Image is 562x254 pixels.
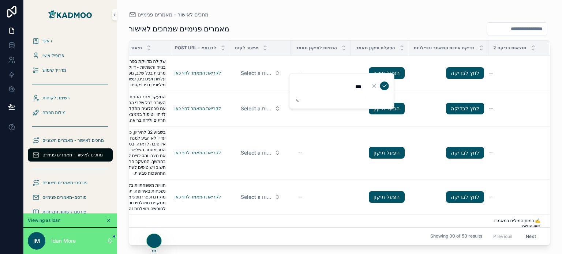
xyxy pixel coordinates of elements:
a: הפעל תיקון [369,147,405,159]
span: מחכים לאישור - מאמרים חיצוניים [42,137,104,143]
a: לקריאת המאמר לחץ כאן [175,150,221,155]
span: מחכים לאישור - מאמרים פנימיים [42,152,103,158]
div: -- [298,150,303,156]
a: -- [489,150,540,156]
div: -- [298,194,303,200]
a: ראשי [28,34,113,48]
a: הפעל תיקון [369,67,405,79]
a: הפעל תיקון [355,67,405,79]
a: Select Button [235,190,286,204]
a: לחץ לבדיקה [446,191,484,203]
a: פורסם-רשתות חברתיות [28,205,113,219]
a: מחכים לאישור - מאמרים חיצוניים [28,134,113,147]
a: Select Button [235,146,286,160]
div: -- [298,70,303,76]
a: Select Button [235,66,286,80]
a: לחץ לבדיקה [446,147,484,159]
span: -- [489,106,493,111]
span: Select a אישור לקוח [241,193,271,201]
a: -- [489,70,540,76]
a: -- [295,67,346,79]
a: לחץ לבדיקה [413,67,484,79]
a: מחכים לאישור - מאמרים פנימיים [129,11,209,18]
span: פורסם-רשתות חברתיות [42,209,86,215]
span: -- [489,194,493,200]
a: לקריאת המאמר לחץ כאן [175,106,226,111]
a: הפעל תיקון [355,147,405,159]
a: לקריאת המאמר לחץ כאן [175,70,226,76]
span: פרופיל אישי [42,53,64,58]
span: IM [33,236,40,245]
a: -- [489,194,540,200]
button: Select Button [235,146,286,159]
a: -- [489,106,540,111]
a: לחץ לבדיקה [413,147,484,159]
a: מחכים לאישור - מאמרים פנימיים [28,148,113,162]
span: -- [489,70,493,76]
h1: מאמרים פנימיים שמחכים לאישור [129,24,229,34]
a: שקילה מדויקת בפרויקטי בנייה ותשתיות - דיוק ויעילות מרבית בכל שלב, מפחית עלויות ועיכובים, עשוי לחס... [114,58,166,88]
button: Select Button [235,102,286,115]
button: Select Button [235,190,286,204]
a: בשבוע 32 להיריון, כשהעובר עדיין לא הגיע למנח ראש, אין סיבה לדאגה. בסקירת הטרימסטר השלישי מעריכים ... [114,129,166,176]
a: לקריאת המאמר לחץ כאן [175,70,221,76]
span: פורסם-מאמרים חיצוניים [42,180,87,186]
span: מילות מפתח [42,110,65,115]
a: פרופיל אישי [28,49,113,62]
span: בדיקת איכות המאמר וכפילויות [414,45,475,51]
span: -- [489,150,493,156]
a: לקריאת המאמר לחץ כאן [175,150,226,156]
p: Idan More [51,237,76,244]
span: הנחיות לתיקון מאמר [296,45,337,51]
span: Select a אישור לקוח [241,69,271,77]
a: -- [295,147,346,159]
span: מחכים לאישור - מאמרים פנימיים [138,11,209,18]
a: לקריאת המאמר לחץ כאן [175,106,221,111]
span: הפעלת תיקון מאמר [356,45,395,51]
a: לקריאת המאמר לחץ כאן [175,194,221,200]
span: Select a אישור לקוח [241,149,271,156]
button: Select Button [235,67,286,80]
span: אישור לקוח [235,45,258,51]
span: ראשי [42,38,52,44]
div: scrollable content [23,29,117,213]
a: רשימת לקוחות [28,91,113,105]
span: Showing 30 of 53 results [430,234,482,239]
a: לחץ לבדיקה [446,103,484,114]
a: הפעל תיקון [355,191,405,203]
span: Viewing as Idan [28,217,60,223]
a: Select Button [235,102,286,115]
span: Post url - לדוגמא [175,45,216,51]
a: לחץ לבדיקה [446,67,484,79]
span: תוצאות בדיקה 2 [493,45,526,51]
button: Next [521,231,541,242]
a: לקריאת המאמר לחץ כאן [175,194,226,200]
a: פורסם-מאמרים חיצוניים [28,176,113,189]
a: לחץ לבדיקה [413,191,484,203]
a: מדריך שימוש [28,64,113,77]
a: פורסם-מאמרים פנימיים [28,191,113,204]
span: פורסם-מאמרים פנימיים [42,194,87,200]
a: המעקב אחר התפתחות העובר בכל שלבי ההיריון, עם טכנולוגיה מתקדמת לזיהוי וטיפול בממצאים חריגים ולידה ... [114,94,166,123]
img: App logo [47,9,93,20]
a: חוויות משפחתיות בלתי נשכחות באירופה, תכנון מוקדם וכפרי נופש מרהיבים. מתקנים מושלמים וטיפים לחופשה... [114,182,166,212]
span: Select a אישור לקוח [241,105,271,112]
span: רשימת לקוחות [42,95,70,101]
a: לחץ לבדיקה [413,103,484,114]
a: הפעל תיקון [369,191,405,203]
a: מילות מפתח [28,106,113,119]
a: -- [295,191,346,203]
span: מדריך שימוש [42,67,66,73]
